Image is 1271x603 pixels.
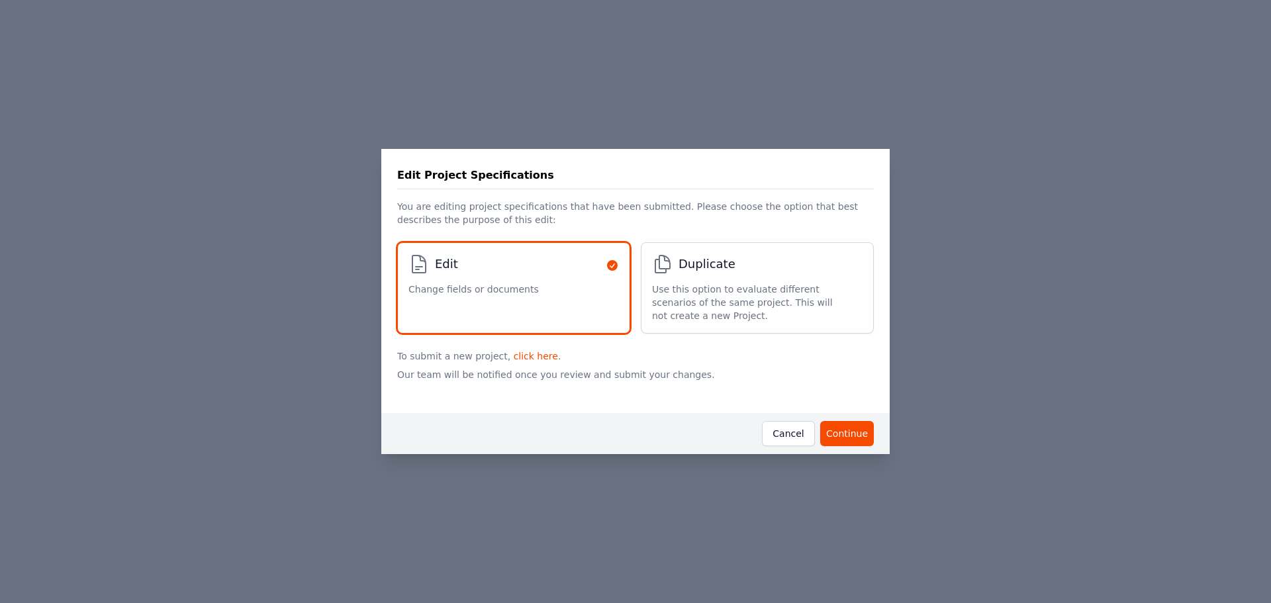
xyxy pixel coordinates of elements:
[820,421,874,446] button: Continue
[397,189,874,232] p: You are editing project specifications that have been submitted. Please choose the option that be...
[397,344,874,363] p: To submit a new project, .
[652,283,849,322] span: Use this option to evaluate different scenarios of the same project. This will not create a new P...
[679,255,735,273] span: Duplicate
[408,283,539,296] span: Change fields or documents
[762,421,815,446] button: Cancel
[514,351,558,361] a: click here
[435,255,458,273] span: Edit
[397,363,874,402] p: Our team will be notified once you review and submit your changes.
[397,167,554,183] h3: Edit Project Specifications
